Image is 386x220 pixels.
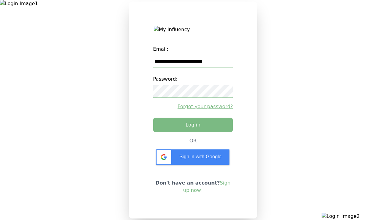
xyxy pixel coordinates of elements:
button: Log in [153,118,233,132]
div: OR [189,137,197,145]
div: Sign in with Google [156,149,229,165]
p: Don't have an account? [153,179,233,194]
img: My Influency [154,26,232,33]
label: Email: [153,43,233,55]
span: Sign in with Google [179,154,222,159]
label: Password: [153,73,233,85]
a: Forgot your password? [153,103,233,110]
img: Login Image2 [322,213,386,220]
